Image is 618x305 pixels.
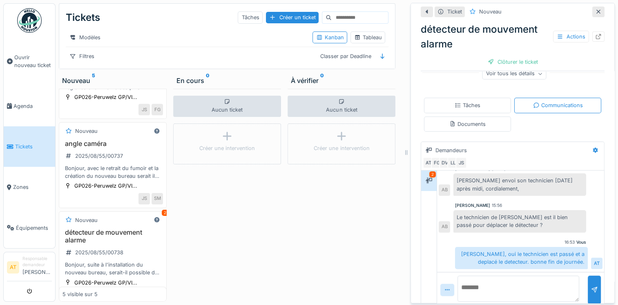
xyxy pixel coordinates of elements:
div: JS [138,193,150,204]
div: Tâches [238,11,263,23]
div: Créer une intervention [314,144,369,152]
li: AT [7,261,19,274]
div: En cours [176,76,278,85]
div: GP026-Peruwelz GP/VI... [74,182,137,190]
a: Zones [4,167,55,207]
div: AB [439,184,450,196]
a: AT Responsable demandeur[PERSON_NAME] [7,256,52,281]
div: 2 [162,210,168,216]
div: LL [447,157,459,168]
div: AT [591,258,602,269]
div: 2 [429,171,436,177]
div: 5 visible sur 5 [62,290,98,298]
div: Aucun ticket [173,96,281,117]
div: Nouveau [479,8,502,16]
div: Responsable demandeur [22,256,52,268]
div: Aucun ticket [288,96,395,117]
div: FG [152,104,163,115]
div: Nouveau [62,76,163,85]
div: Documents [449,120,486,128]
div: Vous [576,239,586,245]
div: JS [138,104,150,115]
div: À vérifier [291,76,392,85]
span: Agenda [13,102,52,110]
div: [PERSON_NAME], oui le technicien est passé et a deplacé le detecteur. bonne fin de journée. [455,247,588,269]
div: Actions [553,31,589,43]
div: 16:53 [564,239,575,245]
div: Voir tous les détails [482,68,547,80]
div: Créer une intervention [199,144,255,152]
h3: angle caméra [62,140,163,148]
div: 2025/08/55/00738 [75,249,123,256]
div: Modèles [66,31,104,43]
a: Ouvrir nouveau ticket [4,37,55,86]
div: Nouveau [75,127,98,135]
div: Nouveau [75,216,98,224]
div: Classer par Deadline [316,50,375,62]
div: Clôturer le ticket [484,56,541,67]
div: Tickets [66,7,100,28]
div: SM [152,193,163,204]
div: Bonjour, avec le retrait du fumoir et la création du nouveau bureau serait il possible de revoir ... [62,164,163,180]
div: Ticket [447,8,462,16]
div: Demandeurs [435,146,467,154]
h3: détecteur de mouvement alarme [62,229,163,244]
span: Tickets [15,143,52,150]
div: Kanban [316,34,344,41]
li: [PERSON_NAME] [22,256,52,279]
div: DV [439,157,451,168]
a: Tickets [4,126,55,167]
a: Équipements [4,208,55,248]
div: GP026-Peruwelz GP/VI... [74,279,137,287]
div: Créer un ticket [266,12,319,23]
sup: 0 [320,76,324,85]
div: 15:56 [492,202,502,209]
div: [PERSON_NAME] envoi son technicien [DATE] après midi, cordialement, [453,173,586,195]
div: Communications [533,101,583,109]
div: GP026-Peruwelz GP/VI... [74,93,137,101]
img: Badge_color-CXgf-gQk.svg [17,8,42,33]
span: Ouvrir nouveau ticket [14,54,52,69]
sup: 5 [92,76,95,85]
span: Zones [13,183,52,191]
div: Tableau [354,34,382,41]
div: JS [455,157,467,168]
div: [PERSON_NAME] [455,202,490,209]
div: Tâches [455,101,480,109]
div: Le technicien de [PERSON_NAME] est il bien passé pour déplacer le détecteur ? [453,210,586,232]
div: Filtres [66,50,98,62]
div: AB [439,221,450,233]
span: Équipements [16,224,52,232]
div: FG [431,157,442,168]
sup: 0 [206,76,210,85]
div: AT [423,157,434,168]
div: Bonjour, suite à l'installation du nouveau bureau, serait-il possible de venir déplacer le détect... [62,261,163,276]
a: Agenda [4,86,55,126]
div: 2025/08/55/00737 [75,152,123,160]
div: détecteur de mouvement alarme [421,22,605,52]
